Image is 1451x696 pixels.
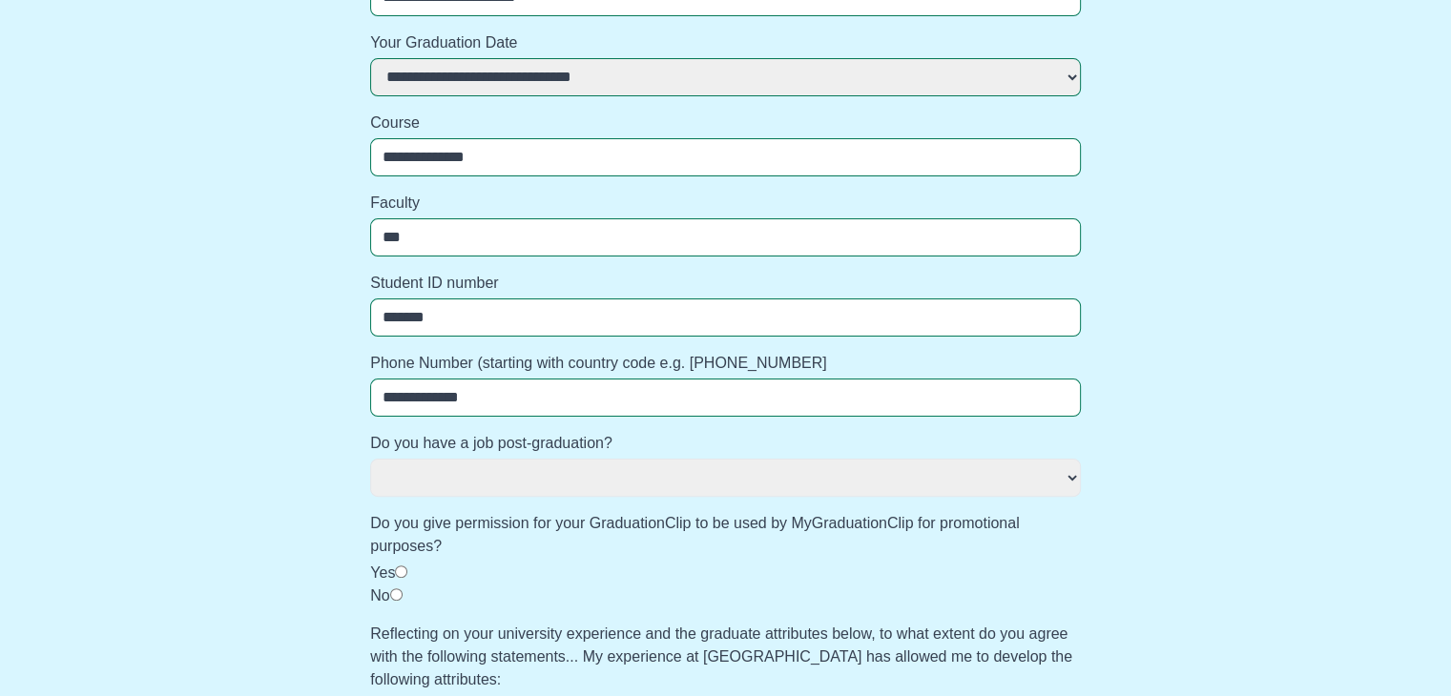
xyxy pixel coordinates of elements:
label: Phone Number (starting with country code e.g. [PHONE_NUMBER] [370,352,1081,375]
label: Yes [370,564,395,581]
label: Faculty [370,192,1081,215]
label: Do you give permission for your GraduationClip to be used by MyGraduationClip for promotional pur... [370,512,1081,558]
label: Student ID number [370,272,1081,295]
label: Your Graduation Date [370,31,1081,54]
label: No [370,587,389,604]
label: Do you have a job post-graduation? [370,432,1081,455]
label: Reflecting on your university experience and the graduate attributes below, to what extent do you... [370,623,1081,691]
label: Course [370,112,1081,134]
